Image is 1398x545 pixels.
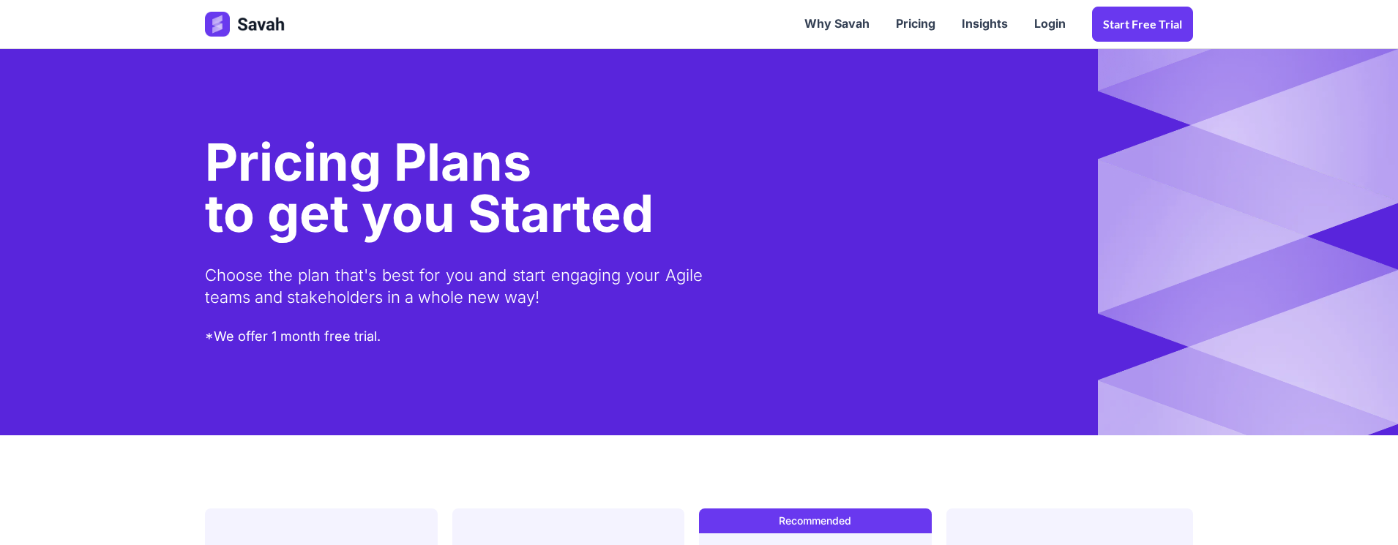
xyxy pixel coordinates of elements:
[205,129,654,195] div: Pricing Plans
[205,326,381,347] div: *We offer 1 month free trial.
[205,247,703,327] div: Choose the plan that's best for you and start engaging your Agile teams and stakeholders in a who...
[949,1,1021,47] a: Insights
[205,182,654,244] span: to get you Started
[1021,1,1079,47] a: Login
[1092,7,1193,42] a: Start Free trial
[791,1,883,47] a: Why Savah
[703,513,927,529] div: Recommended
[883,1,949,47] a: Pricing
